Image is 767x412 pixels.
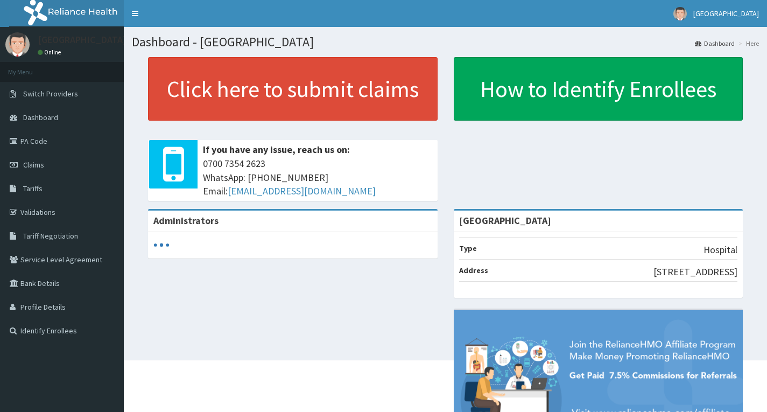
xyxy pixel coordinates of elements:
span: Tariffs [23,184,43,193]
span: Switch Providers [23,89,78,99]
strong: [GEOGRAPHIC_DATA] [459,214,551,227]
img: User Image [5,32,30,57]
h1: Dashboard - [GEOGRAPHIC_DATA] [132,35,759,49]
img: User Image [673,7,687,20]
span: [GEOGRAPHIC_DATA] [693,9,759,18]
b: Address [459,266,488,275]
svg: audio-loading [153,237,170,253]
a: Dashboard [695,39,735,48]
a: How to Identify Enrollees [454,57,743,121]
span: 0700 7354 2623 WhatsApp: [PHONE_NUMBER] Email: [203,157,432,198]
span: Dashboard [23,113,58,122]
a: Online [38,48,64,56]
b: If you have any issue, reach us on: [203,143,350,156]
p: [GEOGRAPHIC_DATA] [38,35,126,45]
li: Here [736,39,759,48]
b: Administrators [153,214,219,227]
span: Claims [23,160,44,170]
a: Click here to submit claims [148,57,438,121]
p: Hospital [703,243,737,257]
b: Type [459,243,477,253]
span: Tariff Negotiation [23,231,78,241]
a: [EMAIL_ADDRESS][DOMAIN_NAME] [228,185,376,197]
p: [STREET_ADDRESS] [653,265,737,279]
